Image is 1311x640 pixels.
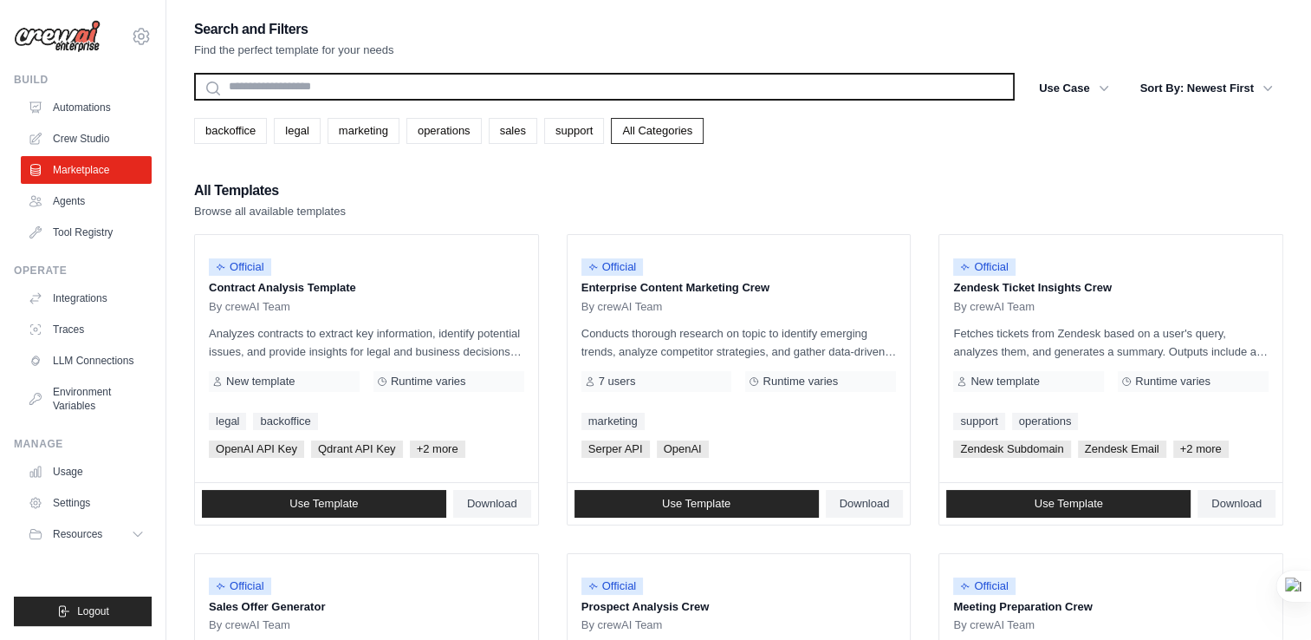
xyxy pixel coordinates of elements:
a: All Categories [611,118,704,144]
span: Official [209,578,271,595]
span: By crewAI Team [953,300,1035,314]
span: Download [840,497,890,511]
span: Use Template [662,497,730,511]
p: Enterprise Content Marketing Crew [581,279,897,297]
span: Use Template [289,497,358,511]
button: Use Case [1029,73,1120,104]
a: marketing [328,118,399,144]
div: Operate [14,264,152,278]
p: Prospect Analysis Crew [581,598,897,616]
span: Serper API [581,441,650,458]
a: support [544,118,604,144]
span: Runtime varies [391,375,466,389]
a: operations [406,118,482,144]
span: By crewAI Team [209,618,290,632]
button: Sort By: Newest First [1130,73,1283,104]
p: Zendesk Ticket Insights Crew [953,279,1269,297]
span: Logout [77,604,109,618]
span: +2 more [410,441,465,458]
p: Browse all available templates [194,203,346,220]
span: Runtime varies [763,375,838,389]
a: operations [1012,413,1079,430]
span: Runtime varies [1135,375,1210,389]
a: legal [274,118,320,144]
span: Use Template [1035,497,1103,511]
span: New template [226,375,295,389]
span: OpenAI API Key [209,441,304,458]
span: +2 more [1173,441,1229,458]
a: Download [826,490,904,518]
a: Automations [21,94,152,121]
p: Conducts thorough research on topic to identify emerging trends, analyze competitor strategies, a... [581,324,897,361]
span: Official [581,258,644,276]
iframe: Chat Widget [1224,557,1311,640]
span: Zendesk Email [1078,441,1166,458]
span: 7 users [599,375,636,389]
button: Logout [14,597,152,626]
a: backoffice [194,118,267,144]
a: Usage [21,458,152,486]
a: Use Template [202,490,446,518]
a: Environment Variables [21,378,152,420]
p: Find the perfect template for your needs [194,42,394,59]
button: Resources [21,520,152,548]
p: Analyzes contracts to extract key information, identify potential issues, and provide insights fo... [209,324,524,361]
img: Logo [14,20,101,53]
a: backoffice [253,413,317,430]
a: Settings [21,489,152,517]
div: Manage [14,437,152,451]
p: Sales Offer Generator [209,598,524,616]
span: New template [970,375,1039,389]
span: Resources [53,527,102,541]
a: Use Template [574,490,819,518]
span: Official [953,578,1016,595]
p: Fetches tickets from Zendesk based on a user's query, analyzes them, and generates a summary. Out... [953,324,1269,361]
span: By crewAI Team [581,300,663,314]
span: Official [209,258,271,276]
a: Tool Registry [21,219,152,246]
h2: All Templates [194,179,346,203]
span: Official [953,258,1016,276]
a: Traces [21,316,152,343]
a: Marketplace [21,156,152,184]
span: By crewAI Team [209,300,290,314]
a: Use Template [946,490,1191,518]
span: Download [1211,497,1262,511]
a: LLM Connections [21,347,152,375]
a: Integrations [21,284,152,312]
div: Build [14,73,152,87]
span: OpenAI [657,441,709,458]
p: Meeting Preparation Crew [953,598,1269,616]
span: Zendesk Subdomain [953,441,1070,458]
a: support [953,413,1004,430]
a: Download [1197,490,1275,518]
a: sales [489,118,537,144]
a: Crew Studio [21,125,152,153]
span: Download [467,497,517,511]
a: legal [209,413,246,430]
span: By crewAI Team [581,618,663,632]
a: Download [453,490,531,518]
span: Qdrant API Key [311,441,403,458]
span: By crewAI Team [953,618,1035,632]
h2: Search and Filters [194,17,394,42]
a: marketing [581,413,645,430]
span: Official [581,578,644,595]
p: Contract Analysis Template [209,279,524,297]
a: Agents [21,187,152,215]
